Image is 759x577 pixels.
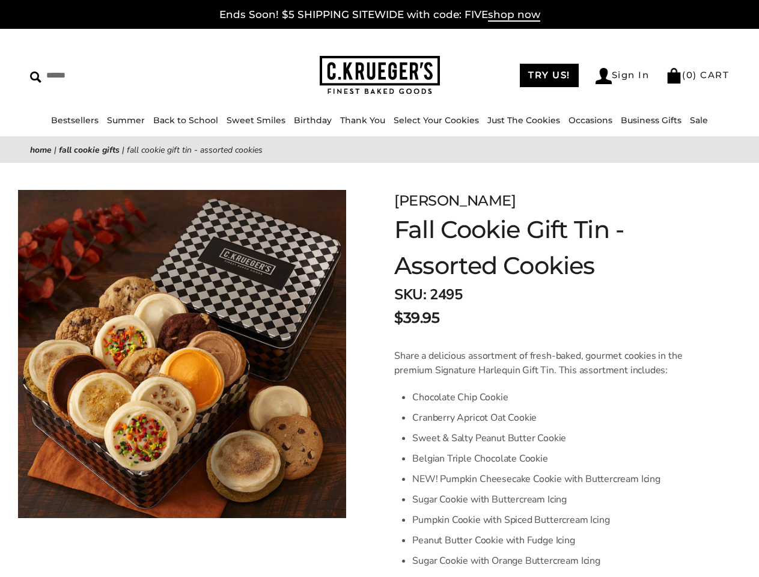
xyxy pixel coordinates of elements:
[686,69,693,81] span: 0
[690,115,708,126] a: Sale
[520,64,579,87] a: TRY US!
[30,66,190,85] input: Search
[54,144,56,156] span: |
[412,510,699,530] li: Pumpkin Cookie with Spiced Buttercream Icing
[488,8,540,22] span: shop now
[127,144,263,156] span: Fall Cookie Gift Tin - Assorted Cookies
[621,115,681,126] a: Business Gifts
[412,551,699,571] li: Sugar Cookie with Orange Buttercream Icing
[412,469,699,489] li: NEW! Pumpkin Cheesecake Cookie with Buttercream Icing
[320,56,440,95] img: C.KRUEGER'S
[666,68,682,84] img: Bag
[294,115,332,126] a: Birthday
[394,212,699,284] h1: Fall Cookie Gift Tin - Assorted Cookies
[30,72,41,83] img: Search
[30,143,729,157] nav: breadcrumbs
[122,144,124,156] span: |
[412,489,699,510] li: Sugar Cookie with Buttercream Icing
[30,144,52,156] a: Home
[412,448,699,469] li: Belgian Triple Chocolate Cookie
[487,115,560,126] a: Just The Cookies
[227,115,285,126] a: Sweet Smiles
[394,349,699,377] p: Share a delicious assortment of fresh-baked, gourmet cookies in the premium Signature Harlequin G...
[59,144,120,156] a: Fall Cookie Gifts
[596,68,650,84] a: Sign In
[18,190,346,518] img: Fall Cookie Gift Tin - Assorted Cookies
[340,115,385,126] a: Thank You
[51,115,99,126] a: Bestsellers
[394,190,699,212] div: [PERSON_NAME]
[394,307,439,329] span: $39.95
[596,68,612,84] img: Account
[153,115,218,126] a: Back to School
[219,8,540,22] a: Ends Soon! $5 SHIPPING SITEWIDE with code: FIVEshop now
[394,115,479,126] a: Select Your Cookies
[412,530,699,551] li: Peanut Butter Cookie with Fudge Icing
[412,387,699,408] li: Chocolate Chip Cookie
[412,408,699,428] li: Cranberry Apricot Oat Cookie
[666,69,729,81] a: (0) CART
[568,115,612,126] a: Occasions
[430,285,462,304] span: 2495
[394,285,426,304] strong: SKU:
[412,428,699,448] li: Sweet & Salty Peanut Butter Cookie
[107,115,145,126] a: Summer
